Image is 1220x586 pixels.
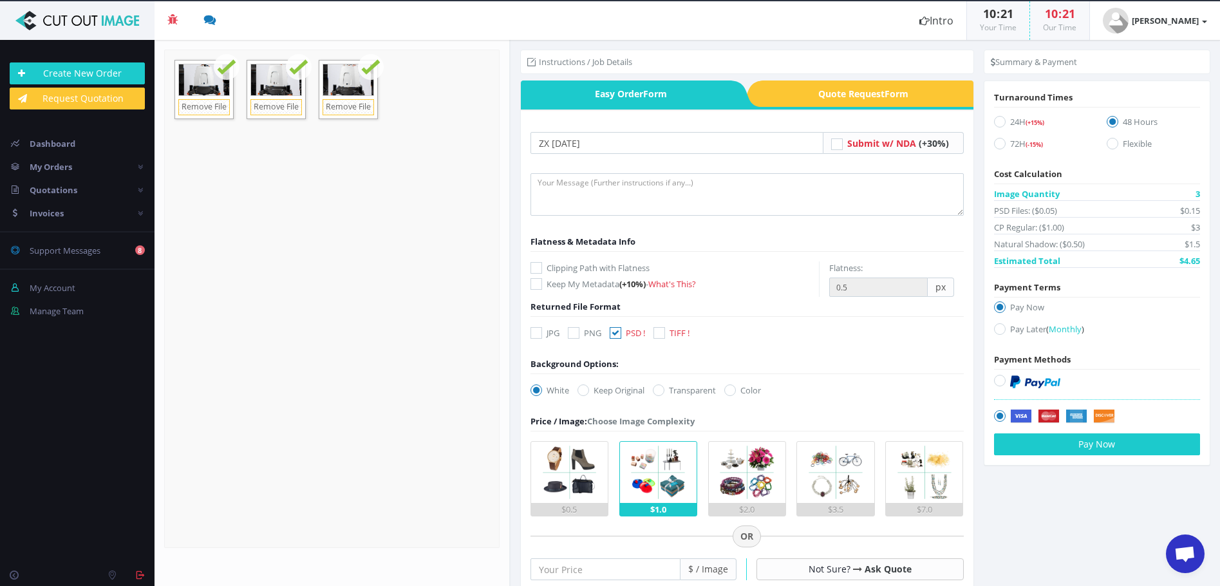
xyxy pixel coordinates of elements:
div: Choose Image Complexity [530,415,695,428]
div: $1.0 [620,503,697,516]
span: Invoices [30,207,64,219]
span: My Account [30,282,75,294]
a: Remove File [323,99,374,115]
label: Flexible [1107,137,1200,155]
span: $1.5 [1185,238,1200,250]
span: OR [733,525,761,547]
span: PSD Files: ($0.05) [994,204,1057,217]
small: Your Time [980,22,1017,33]
i: Form [643,88,667,100]
strong: [PERSON_NAME] [1132,15,1199,26]
span: px [928,278,954,297]
span: Manage Team [30,305,84,317]
b: 8 [135,245,145,255]
label: JPG [530,326,559,339]
a: Create New Order [10,62,145,84]
img: 5.png [894,442,955,503]
input: Your Order Title [530,132,823,154]
span: $4.65 [1179,254,1200,267]
span: TIFF ! [670,327,690,339]
img: Securely by Stripe [1010,410,1115,424]
span: Image Quantity [994,187,1060,200]
span: Not Sure? [809,563,850,575]
div: Background Options: [530,357,619,370]
span: (+10%) [619,278,646,290]
span: (+30%) [919,137,949,149]
button: Pay Now [994,433,1200,455]
img: PayPal [1010,375,1060,388]
label: Pay Now [994,301,1200,318]
a: Remove File [250,99,302,115]
a: Remove File [178,99,230,115]
a: Easy OrderForm [521,80,731,107]
input: Your Price [530,558,680,580]
li: Instructions / Job Details [527,55,632,68]
label: 72H [994,137,1087,155]
label: 48 Hours [1107,115,1200,133]
label: Color [724,384,761,397]
span: Support Messages [30,245,100,256]
span: Turnaround Times [994,91,1073,103]
span: Price / Image: [530,415,587,427]
img: user_default.jpg [1103,8,1129,33]
a: Ask Quote [865,563,912,575]
span: Natural Shadow: ($0.50) [994,238,1085,250]
span: $0.15 [1180,204,1200,217]
a: Intro [906,1,966,40]
a: Submit w/ NDA (+30%) [847,137,949,149]
div: $0.5 [531,503,608,516]
span: Payment Methods [994,354,1071,365]
span: Easy Order [521,80,731,107]
small: Our Time [1043,22,1076,33]
span: Submit w/ NDA [847,137,916,149]
span: (-15%) [1026,140,1043,149]
label: Pay Later [994,323,1200,340]
div: $2.0 [709,503,785,516]
a: [PERSON_NAME] [1090,1,1220,40]
span: CP Regular: ($1.00) [994,221,1064,234]
img: Cut Out Image [10,11,145,30]
span: 10 [983,6,996,21]
a: Open chat [1166,534,1205,573]
label: White [530,384,569,397]
label: Flatness: [829,261,863,274]
span: $3 [1191,221,1200,234]
img: 2.png [627,442,688,503]
span: My Orders [30,161,72,173]
span: 21 [1062,6,1075,21]
span: $ / Image [680,558,737,580]
a: (Monthly) [1046,323,1084,335]
span: Flatness & Metadata Info [530,236,635,247]
span: Payment Terms [994,281,1060,293]
a: (+15%) [1026,116,1044,128]
a: Request Quotation [10,88,145,109]
li: Summary & Payment [991,55,1077,68]
label: PNG [568,326,601,339]
span: : [996,6,1000,21]
span: (+15%) [1026,118,1044,127]
span: 21 [1000,6,1013,21]
img: 1.png [539,442,600,503]
span: 10 [1045,6,1058,21]
span: : [1058,6,1062,21]
label: Keep My Metadata - [530,278,820,290]
a: What's This? [648,278,696,290]
span: PSD ! [626,327,645,339]
span: Quotations [30,184,77,196]
a: (-15%) [1026,138,1043,149]
div: $3.5 [797,503,874,516]
span: Quote Request [763,80,973,107]
span: Estimated Total [994,254,1060,267]
label: Transparent [653,384,716,397]
span: Dashboard [30,138,75,149]
img: 4.png [805,442,866,503]
span: 3 [1196,187,1200,200]
img: 3.png [716,442,777,503]
a: Quote RequestForm [763,80,973,107]
label: Keep Original [577,384,644,397]
div: $7.0 [886,503,962,516]
i: Form [885,88,908,100]
span: Cost Calculation [994,168,1062,180]
label: 24H [994,115,1087,133]
span: Monthly [1049,323,1082,335]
